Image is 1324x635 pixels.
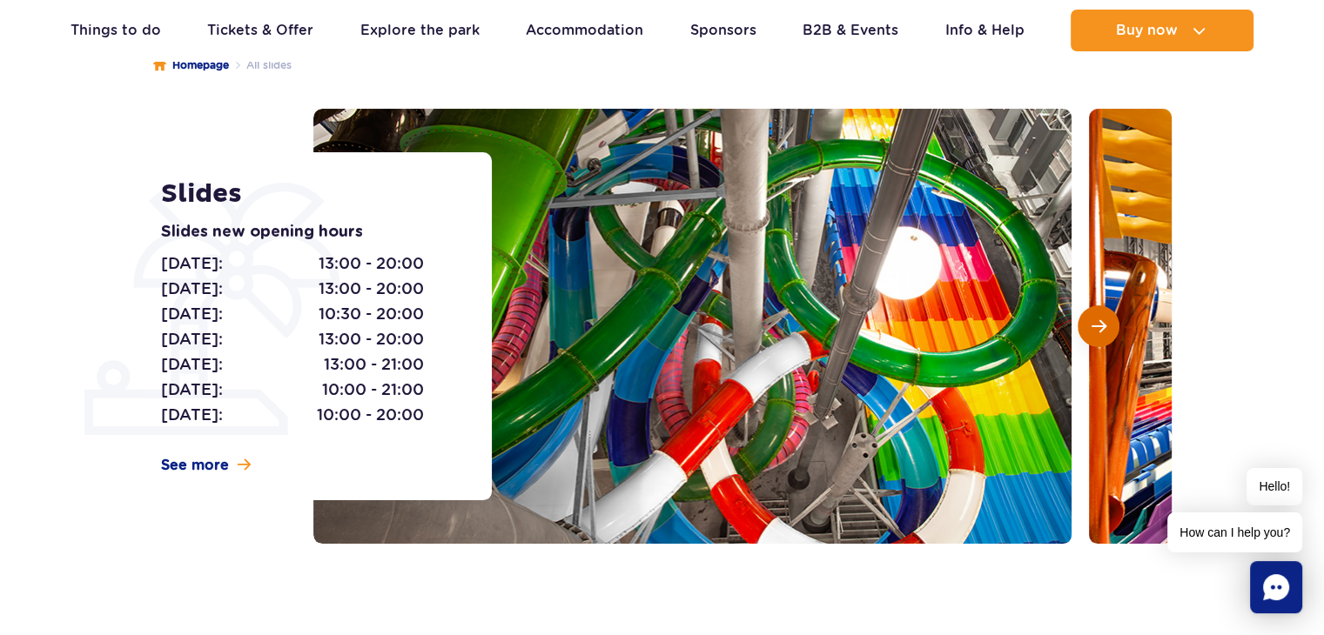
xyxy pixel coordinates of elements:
[803,10,898,51] a: B2B & Events
[945,10,1025,51] a: Info & Help
[161,277,223,301] span: [DATE]:
[153,57,229,74] a: Homepage
[161,456,229,475] span: See more
[690,10,756,51] a: Sponsors
[319,277,424,301] span: 13:00 - 20:00
[161,352,223,377] span: [DATE]:
[161,178,453,210] h1: Slides
[1078,305,1119,347] button: Next slide
[1071,10,1253,51] button: Buy now
[229,57,292,74] li: All slides
[161,251,223,276] span: [DATE]:
[1116,23,1178,38] span: Buy now
[319,302,424,326] span: 10:30 - 20:00
[161,220,453,244] p: Slides new opening hours
[1247,468,1302,505] span: Hello!
[71,10,161,51] a: Things to do
[319,327,424,351] span: 13:00 - 20:00
[319,251,424,276] span: 13:00 - 20:00
[161,403,223,427] span: [DATE]:
[207,10,313,51] a: Tickets & Offer
[317,403,424,427] span: 10:00 - 20:00
[322,378,424,402] span: 10:00 - 21:00
[161,456,251,475] a: See more
[360,10,480,51] a: Explore the park
[161,378,223,402] span: [DATE]:
[161,327,223,351] span: [DATE]:
[1250,561,1302,613] div: Chat
[526,10,643,51] a: Accommodation
[324,352,424,377] span: 13:00 - 21:00
[161,302,223,326] span: [DATE]:
[1167,512,1302,552] span: How can I help you?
